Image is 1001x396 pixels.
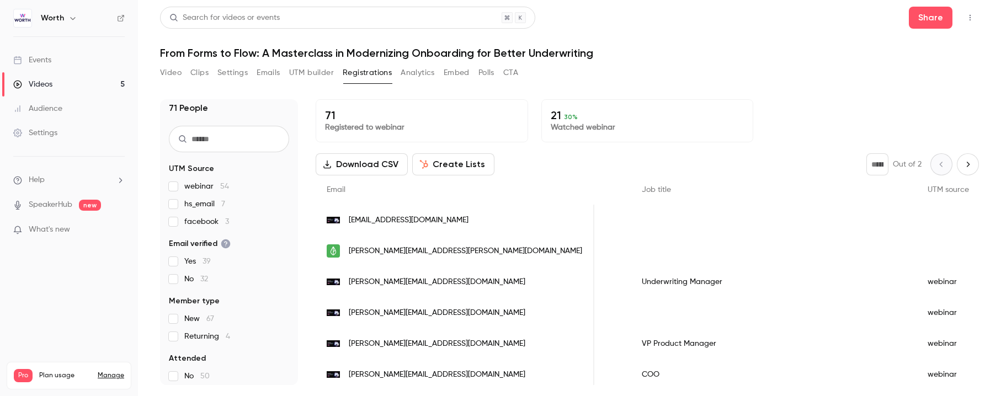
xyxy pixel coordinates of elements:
span: [PERSON_NAME][EMAIL_ADDRESS][PERSON_NAME][DOMAIN_NAME] [349,245,582,257]
span: new [79,200,101,211]
img: joinworth.com [327,309,340,317]
button: Registrations [343,64,392,82]
div: Events [13,55,51,66]
img: joinworth.com [327,279,340,286]
img: worthai.com [327,217,340,224]
button: Analytics [401,64,435,82]
span: [PERSON_NAME][EMAIL_ADDRESS][DOMAIN_NAME] [349,276,525,288]
p: 21 [551,109,744,122]
span: [PERSON_NAME][EMAIL_ADDRESS][DOMAIN_NAME] [349,338,525,350]
span: No [184,274,208,285]
button: Polls [478,64,494,82]
button: Create Lists [412,153,494,175]
p: 71 [325,109,519,122]
span: 3 [225,218,229,226]
button: Emails [257,64,280,82]
span: 7 [221,200,225,208]
div: Audience [13,103,62,114]
span: Job title [642,186,671,194]
div: Underwriting Manager [631,266,917,297]
button: Clips [190,64,209,82]
button: Download CSV [316,153,408,175]
div: VP Product Manager [631,328,917,359]
p: Out of 2 [893,159,922,170]
div: COO [631,359,917,390]
span: UTM source [928,186,969,194]
img: joinworth.com [327,371,340,378]
span: 39 [203,258,211,265]
span: 30 % [564,113,578,121]
span: 50 [200,372,210,380]
span: Plan usage [39,371,91,380]
button: Embed [444,64,470,82]
h1: From Forms to Flow: A Masterclass in Modernizing Onboarding for Better Underwriting [160,46,979,60]
button: Share [909,7,952,29]
img: Worth [14,9,31,27]
span: [EMAIL_ADDRESS][DOMAIN_NAME] [349,215,468,226]
span: Pro [14,369,33,382]
span: Yes [184,256,211,267]
span: Member type [169,296,220,307]
div: Videos [13,79,52,90]
button: CTA [503,64,518,82]
li: help-dropdown-opener [13,174,125,186]
p: Registered to webinar [325,122,519,133]
span: Attended [169,353,206,364]
button: Settings [217,64,248,82]
button: Top Bar Actions [961,9,979,26]
div: webinar [917,328,980,359]
h6: Worth [41,13,64,24]
a: SpeakerHub [29,199,72,211]
span: No [184,371,210,382]
span: 54 [220,183,229,190]
div: Search for videos or events [169,12,280,24]
span: UTM Source [169,163,214,174]
span: What's new [29,224,70,236]
span: [PERSON_NAME][EMAIL_ADDRESS][DOMAIN_NAME] [349,307,525,319]
img: joinworth.com [327,340,340,347]
button: Video [160,64,182,82]
span: Email [327,186,345,194]
span: Help [29,174,45,186]
h1: 71 People [169,101,208,115]
div: webinar [917,359,980,390]
span: facebook [184,216,229,227]
span: hs_email [184,199,225,210]
div: webinar [917,266,980,297]
a: Manage [98,371,124,380]
span: 4 [226,333,230,340]
img: branchapp.com [327,244,340,258]
button: UTM builder [289,64,334,82]
span: Returning [184,331,230,342]
p: Watched webinar [551,122,744,133]
div: Settings [13,127,57,138]
button: Next page [957,153,979,175]
span: Email verified [169,238,231,249]
span: webinar [184,181,229,192]
span: 32 [200,275,208,283]
span: [PERSON_NAME][EMAIL_ADDRESS][DOMAIN_NAME] [349,369,525,381]
span: 67 [206,315,214,323]
div: webinar [917,297,980,328]
span: New [184,313,214,324]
